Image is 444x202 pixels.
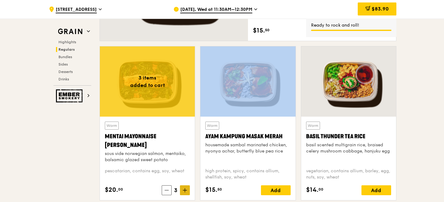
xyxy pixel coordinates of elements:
span: 00 [118,187,123,192]
span: 50 [265,28,270,32]
span: [STREET_ADDRESS] [56,6,97,13]
span: $14. [306,185,318,195]
span: $83.90 [372,6,389,12]
span: Regulars [58,47,75,52]
span: Desserts [58,70,73,74]
div: Basil Thunder Tea Rice [306,132,391,141]
div: Add [361,185,391,195]
div: basil scented multigrain rice, braised celery mushroom cabbage, hanjuku egg [306,142,391,154]
span: 00 [318,187,323,192]
div: Warm [205,122,219,130]
span: Bundles [58,55,72,59]
div: Warm [306,122,320,130]
div: Ready to rock and roll! [311,22,391,28]
span: [DATE], Wed at 11:30AM–12:30PM [180,6,252,13]
span: 50 [217,187,222,192]
img: Ember Smokery web logo [56,89,84,102]
span: 3 [172,186,180,195]
span: $20. [105,185,118,195]
div: Warm [105,122,119,130]
div: vegetarian, contains allium, barley, egg, nuts, soy, wheat [306,168,391,180]
span: $15. [253,26,265,35]
div: pescatarian, contains egg, soy, wheat [105,168,190,180]
span: Highlights [58,40,76,44]
div: high protein, spicy, contains allium, shellfish, soy, wheat [205,168,290,180]
div: Mentai Mayonnaise [PERSON_NAME] [105,132,190,149]
span: Drinks [58,77,69,81]
span: Sides [58,62,68,67]
span: $15. [205,185,217,195]
div: Ayam Kampung Masak Merah [205,132,290,141]
img: Grain web logo [56,26,84,37]
div: housemade sambal marinated chicken, nyonya achar, butterfly blue pea rice [205,142,290,154]
div: Add [261,185,291,195]
div: sous vide norwegian salmon, mentaiko, balsamic glazed sweet potato [105,151,190,163]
